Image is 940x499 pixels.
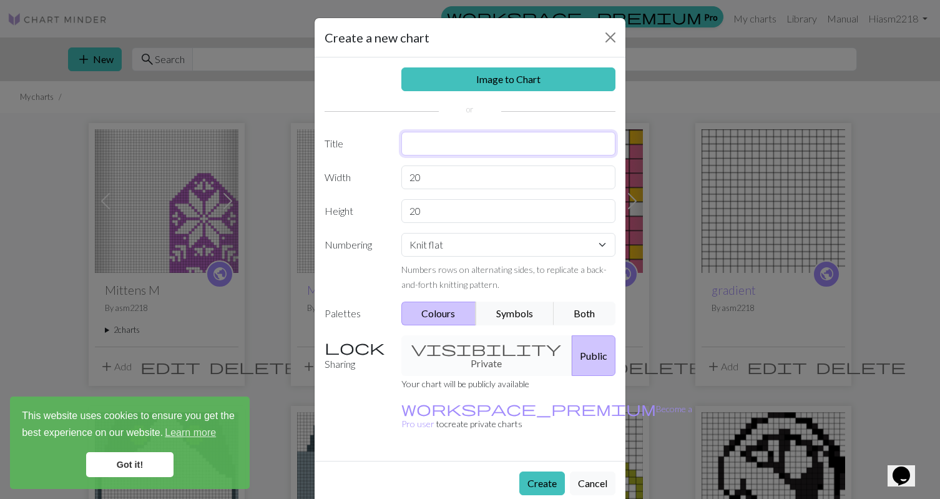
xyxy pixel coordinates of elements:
[401,400,656,417] span: workspace_premium
[888,449,928,487] iframe: chat widget
[10,397,250,489] div: cookieconsent
[572,335,615,376] button: Public
[476,302,554,325] button: Symbols
[317,199,394,223] label: Height
[519,472,565,495] button: Create
[401,403,692,429] small: to create private charts
[317,166,394,189] label: Width
[317,302,394,325] label: Palettes
[325,28,429,47] h5: Create a new chart
[163,423,218,442] a: learn more about cookies
[401,302,477,325] button: Colours
[600,27,620,47] button: Close
[401,403,692,429] a: Become a Pro user
[22,408,238,442] span: This website uses cookies to ensure you get the best experience on our website.
[317,233,394,292] label: Numbering
[401,264,607,290] small: Numbers rows on alternating sides, to replicate a back-and-forth knitting pattern.
[317,335,394,376] label: Sharing
[86,452,174,477] a: dismiss cookie message
[554,302,616,325] button: Both
[401,378,529,389] small: Your chart will be publicly available
[401,67,616,91] a: Image to Chart
[317,132,394,156] label: Title
[570,472,615,495] button: Cancel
